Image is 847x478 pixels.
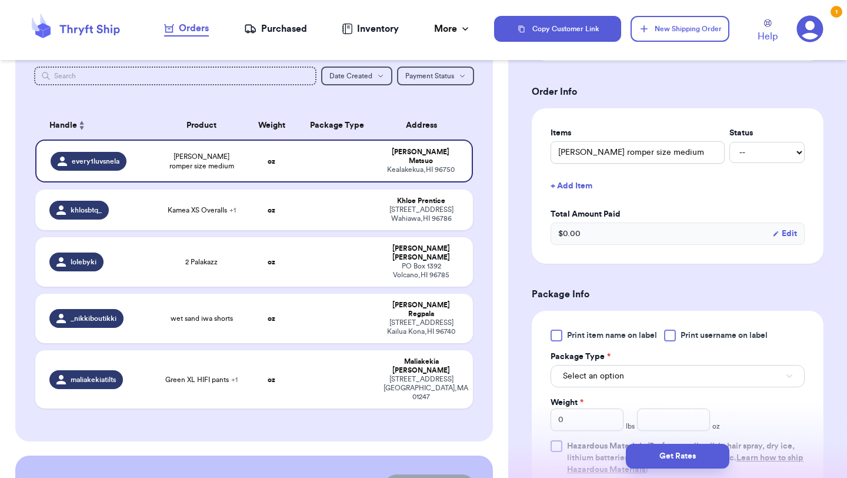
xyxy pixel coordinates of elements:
span: + 1 [229,207,236,214]
button: Date Created [321,67,392,85]
div: [STREET_ADDRESS] Wahiawa , HI 96786 [384,205,459,223]
a: Help [758,19,778,44]
strong: oz [268,207,275,214]
span: Select an option [563,370,624,382]
label: Package Type [551,351,611,363]
label: Items [551,127,725,139]
a: 1 [796,15,823,42]
div: [PERSON_NAME] Matsuo [384,148,458,165]
div: [PERSON_NAME] Regpala [384,301,459,318]
div: More [434,22,471,36]
th: Package Type [298,111,376,140]
th: Address [376,111,473,140]
input: Search [34,67,316,85]
strong: oz [268,315,275,322]
span: Help [758,29,778,44]
div: Orders [164,21,209,35]
button: Copy Customer Link [494,16,621,42]
div: PO Box 1392 Volcano , HI 96785 [384,262,459,280]
h3: Package Info [532,287,823,301]
label: Status [729,127,805,139]
div: [STREET_ADDRESS] [GEOGRAPHIC_DATA] , MA 01247 [384,375,459,401]
span: Date Created [329,72,372,79]
button: New Shipping Order [631,16,729,42]
span: lbs [626,421,635,431]
a: Purchased [244,22,307,36]
strong: oz [268,258,275,265]
span: Print username on label [681,330,768,341]
div: [STREET_ADDRESS] Kailua Kona , HI 96740 [384,318,459,336]
th: Product [158,111,245,140]
div: [PERSON_NAME] [PERSON_NAME] [384,244,459,262]
span: Print item name on label [567,330,657,341]
span: khlosbtq_ [71,205,102,215]
strong: oz [268,158,275,165]
span: Kamea XS Overalls [168,205,236,215]
a: Inventory [342,22,399,36]
div: Maliakekia [PERSON_NAME] [384,357,459,375]
div: Khloe Prentice [384,197,459,205]
button: Select an option [551,365,805,387]
strong: oz [268,376,275,383]
span: maliakekiatilts [71,375,116,384]
span: _nikkiboutikki [71,314,116,323]
button: + Add Item [546,173,809,199]
span: every1luvsnela [72,157,119,166]
span: $ 0.00 [558,228,581,240]
span: 2 Palakazz [185,257,218,267]
button: Edit [772,228,797,240]
span: oz [712,421,720,431]
h3: Order Info [532,85,823,99]
span: Payment Status [405,72,454,79]
a: Orders [164,21,209,36]
th: Weight [245,111,298,140]
span: + 1 [231,376,238,383]
div: 1 [831,6,842,18]
span: Handle [49,119,77,132]
span: lolebyki [71,257,96,267]
button: Payment Status [397,67,474,85]
label: Weight [551,397,583,409]
span: wet sand iwa shorts [171,314,233,323]
label: Total Amount Paid [551,208,805,220]
button: Sort ascending [77,118,86,132]
span: [PERSON_NAME] romper size medium [165,152,238,171]
span: Green XL HIFI pants [165,375,238,384]
div: Kealakekua , HI 96750 [384,165,458,174]
button: Get Rates [626,444,729,469]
